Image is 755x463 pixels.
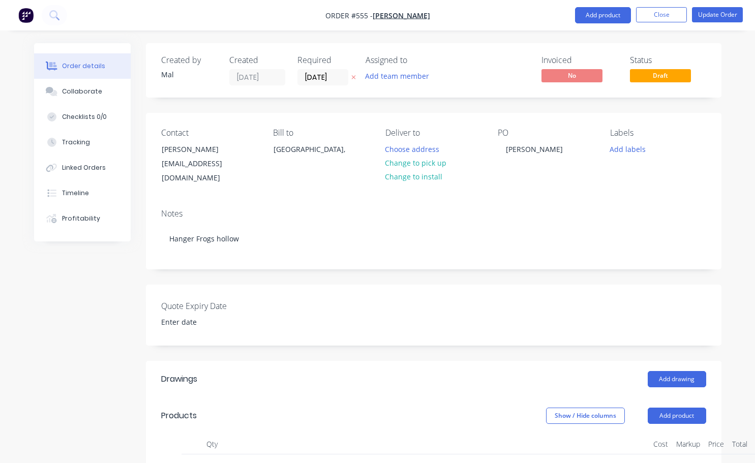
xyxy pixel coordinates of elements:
button: Add drawing [648,371,706,387]
div: Status [630,55,706,65]
a: [PERSON_NAME] [373,11,430,20]
button: Linked Orders [34,155,131,180]
div: Created [229,55,285,65]
div: [PERSON_NAME] [162,142,246,157]
div: Linked Orders [62,163,106,172]
button: Tracking [34,130,131,155]
div: Assigned to [366,55,467,65]
div: Qty [182,434,243,454]
button: Change to pick up [380,156,452,170]
div: Total [728,434,751,454]
div: [GEOGRAPHIC_DATA], [265,142,367,174]
span: No [541,69,602,82]
div: Contact [161,128,257,138]
button: Change to install [380,170,448,183]
div: [PERSON_NAME][EMAIL_ADDRESS][DOMAIN_NAME] [153,142,255,186]
button: Order details [34,53,131,79]
input: Enter date [154,315,281,330]
div: Invoiced [541,55,618,65]
button: Add team member [366,69,435,83]
div: [GEOGRAPHIC_DATA], [274,142,358,157]
button: Show / Hide columns [546,408,625,424]
div: Hanger Frogs hollow [161,223,706,254]
span: Order #555 - [325,11,373,20]
button: Close [636,7,687,22]
div: Order details [62,61,105,71]
button: Collaborate [34,79,131,104]
div: Checklists 0/0 [62,112,107,121]
label: Quote Expiry Date [161,300,288,312]
div: [EMAIL_ADDRESS][DOMAIN_NAME] [162,157,246,185]
div: Mal [161,69,217,80]
div: Profitability [62,214,100,223]
div: PO [498,128,594,138]
div: Created by [161,55,217,65]
span: Draft [630,69,691,82]
div: Products [161,410,197,422]
button: Add product [648,408,706,424]
button: Add product [575,7,631,23]
div: Markup [672,434,704,454]
div: Notes [161,209,706,219]
button: Timeline [34,180,131,206]
div: Timeline [62,189,89,198]
div: Deliver to [385,128,481,138]
div: Labels [610,128,706,138]
div: Collaborate [62,87,102,96]
div: Required [297,55,353,65]
button: Add labels [605,142,651,156]
button: Choose address [380,142,445,156]
img: Factory [18,8,34,23]
button: Profitability [34,206,131,231]
button: Add team member [359,69,434,83]
div: Bill to [273,128,369,138]
div: [PERSON_NAME] [498,142,571,157]
button: Update Order [692,7,743,22]
div: Cost [649,434,672,454]
div: Drawings [161,373,197,385]
div: Price [704,434,728,454]
div: Tracking [62,138,90,147]
button: Checklists 0/0 [34,104,131,130]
